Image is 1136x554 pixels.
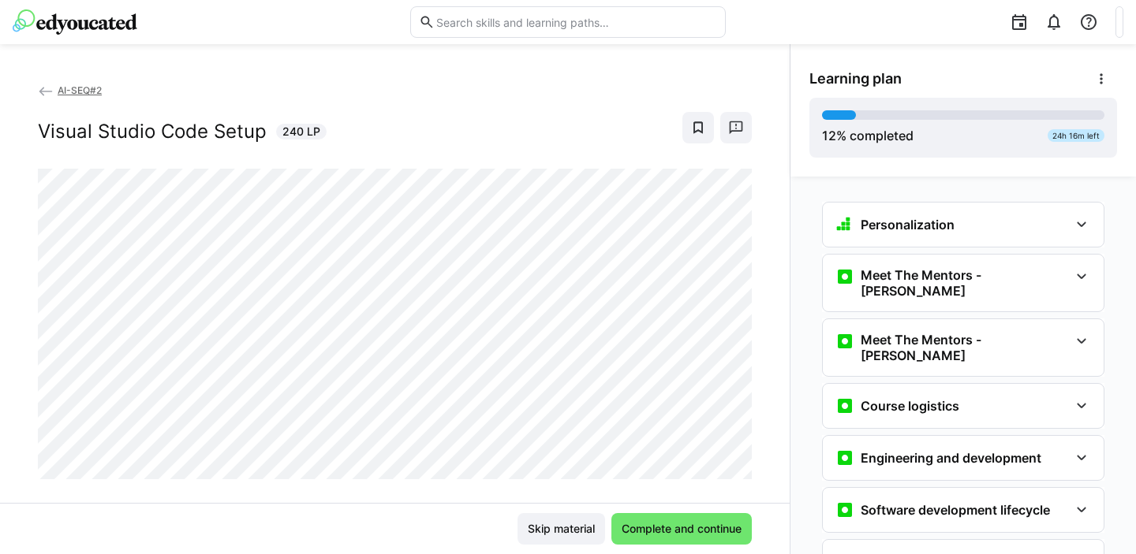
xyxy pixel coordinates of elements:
[809,70,902,87] span: Learning plan
[58,84,102,96] span: AI-SEQ#2
[1048,129,1104,142] div: 24h 16m left
[861,398,959,414] h3: Course logistics
[282,124,320,139] span: 240 LP
[611,513,752,545] button: Complete and continue
[38,120,267,143] h2: Visual Studio Code Setup
[861,502,1050,518] h3: Software development lifecycle
[861,332,1069,363] h3: Meet The Mentors - [PERSON_NAME]
[525,521,597,537] span: Skip material
[822,128,836,143] span: 12
[861,217,955,232] h3: Personalization
[861,450,1041,466] h3: Engineering and development
[38,84,102,96] a: AI-SEQ#2
[435,15,717,29] input: Search skills and learning paths…
[518,513,605,545] button: Skip material
[619,521,744,537] span: Complete and continue
[861,267,1069,299] h3: Meet The Mentors - [PERSON_NAME]
[822,126,914,145] div: % completed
